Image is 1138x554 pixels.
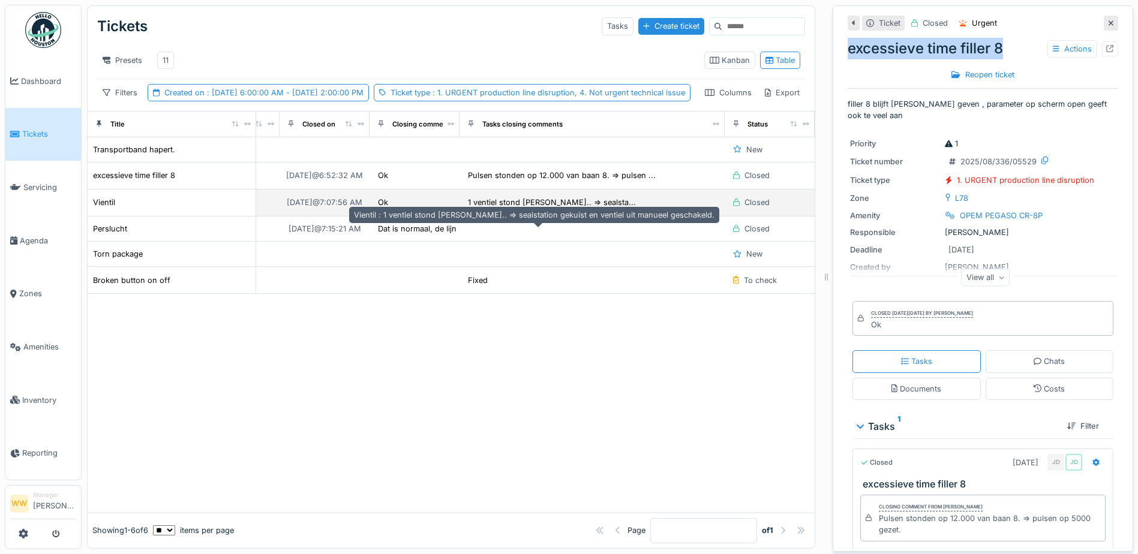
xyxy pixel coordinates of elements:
[746,144,762,155] div: New
[287,197,362,208] div: [DATE] @ 7:07:56 AM
[468,197,636,208] div: 1 ventiel stond [PERSON_NAME].. => sealsta...
[765,55,795,66] div: Table
[972,17,997,29] div: Urgent
[960,156,1037,167] div: 2025/08/336/05529
[33,490,76,499] div: Manager
[23,182,76,193] span: Servicing
[879,513,1100,535] div: Pulsen stonden op 12.000 van baan 8. => pulsen op 5000 gezet.
[948,244,974,255] div: [DATE]
[5,161,81,214] a: Servicing
[1013,457,1038,468] div: [DATE]
[93,248,143,260] div: Torn package
[627,525,645,536] div: Page
[850,156,940,167] div: Ticket number
[10,495,28,513] li: WW
[848,98,1118,121] p: filler 8 blijft [PERSON_NAME] geven , parameter op scherm open geeft ook te veel aan
[33,490,76,516] li: [PERSON_NAME]
[5,267,81,321] a: Zones
[392,119,450,130] div: Closing comment
[1047,40,1097,58] div: Actions
[602,17,633,35] div: Tasks
[897,419,900,433] sup: 1
[92,525,148,536] div: Showing 1 - 6 of 6
[957,174,1094,186] div: 1. URGENT production line disruption
[871,309,973,318] div: Closed [DATE][DATE] by [PERSON_NAME]
[947,67,1019,83] div: Reopen ticket
[93,197,115,208] div: Vientil
[746,248,762,260] div: New
[391,87,685,98] div: Ticket type
[744,170,770,181] div: Closed
[879,503,983,511] div: Closing comment from [PERSON_NAME]
[5,374,81,427] a: Inventory
[850,227,940,238] div: Responsible
[879,17,900,29] div: Ticket
[747,119,768,130] div: Status
[871,319,973,330] div: Ok
[110,119,125,130] div: Title
[349,207,719,223] div: Vientil : 1 ventiel stond [PERSON_NAME].. => sealstation gekuist en ventiel uit manueel geschakeld.
[945,138,958,149] div: 1
[97,52,148,69] div: Presets
[857,419,1058,433] div: Tasks
[960,210,1043,221] div: OPEM PEGASO CR-8P
[97,11,148,42] div: Tickets
[744,275,777,286] div: To check
[850,210,940,221] div: Amenity
[759,84,805,101] div: Export
[205,88,364,97] span: : [DATE] 6:00:00 AM - [DATE] 2:00:00 PM
[153,525,234,536] div: items per page
[699,84,757,101] div: Columns
[430,88,685,97] span: : 1. URGENT production line disruption, 4. Not urgent technical issue
[891,383,941,395] div: Documents
[23,341,76,353] span: Amenities
[378,170,388,181] div: Ok
[1047,454,1064,471] div: JD
[20,235,76,246] span: Agenda
[21,76,76,87] span: Dashboard
[961,269,1010,286] div: View all
[22,128,76,140] span: Tickets
[19,288,76,299] span: Zones
[955,192,968,204] div: L78
[482,119,563,130] div: Tasks closing comments
[901,356,932,367] div: Tasks
[850,138,940,149] div: Priority
[468,275,488,286] div: Fixed
[5,427,81,480] a: Reporting
[289,223,361,234] div: [DATE] @ 7:15:21 AM
[5,108,81,161] a: Tickets
[762,525,773,536] strong: of 1
[1062,418,1104,434] div: Filter
[710,55,750,66] div: Kanban
[378,223,519,234] div: Dat is normaal, de lijn is nog niet klaar.
[25,12,61,48] img: Badge_color-CXgf-gQk.svg
[22,447,76,459] span: Reporting
[850,174,940,186] div: Ticket type
[1065,454,1082,471] div: JD
[93,275,170,286] div: Broken button on off
[163,55,169,66] div: 11
[10,490,76,519] a: WW Manager[PERSON_NAME]
[286,170,363,181] div: [DATE] @ 6:52:32 AM
[850,227,1116,238] div: [PERSON_NAME]
[93,144,175,155] div: Transportband hapert.
[744,223,770,234] div: Closed
[22,395,76,406] span: Inventory
[850,244,940,255] div: Deadline
[378,197,388,208] div: Ok
[848,38,1118,59] div: excessieve time filler 8
[744,197,770,208] div: Closed
[302,119,335,130] div: Closed on
[5,320,81,374] a: Amenities
[5,55,81,108] a: Dashboard
[638,18,704,34] div: Create ticket
[93,170,175,181] div: excessieve time filler 8
[860,457,893,468] div: Closed
[923,17,948,29] div: Closed
[5,214,81,267] a: Agenda
[93,223,127,234] div: Perslucht
[468,170,656,181] div: Pulsen stonden op 12.000 van baan 8. => pulsen ...
[1034,356,1065,367] div: Chats
[1034,383,1065,395] div: Costs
